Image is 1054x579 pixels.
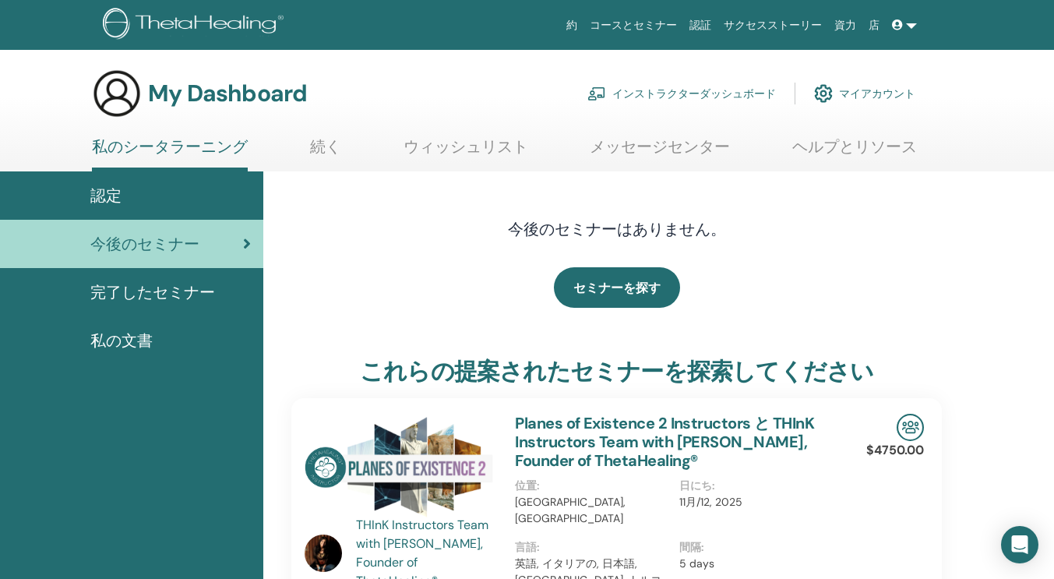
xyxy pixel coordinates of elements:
[717,11,828,40] a: サクセスストーリー
[814,80,833,107] img: cog.svg
[866,441,924,460] p: $4750.00
[554,267,680,308] a: セミナーを探す
[792,137,917,168] a: ヘルプとリソース
[679,494,834,510] p: 11月/12, 2025
[679,478,834,494] p: 日にち :
[92,137,248,171] a: 私のシータラーニング
[90,184,122,207] span: 認定
[862,11,886,40] a: 店
[683,11,717,40] a: 認証
[92,69,142,118] img: generic-user-icon.jpg
[587,76,776,111] a: インストラクターダッシュボード
[679,556,834,572] p: 5 days
[583,11,683,40] a: コースとセミナー
[90,232,199,256] span: 今後のセミナー
[573,280,661,296] span: セミナーを探す
[679,539,834,556] p: 間隔 :
[897,414,924,441] img: In-Person Seminar
[90,329,153,352] span: 私の文書
[305,535,342,572] img: default.jpg
[1001,526,1038,563] div: Open Intercom Messenger
[103,8,289,43] img: logo.png
[372,220,862,238] h4: 今後のセミナーはありません。
[515,413,814,471] a: Planes of Existence 2 Instructors と THInK Instructors Team with [PERSON_NAME], Founder of ThetaHe...
[590,137,730,168] a: メッセージセンター
[515,478,669,494] p: 位置 :
[560,11,583,40] a: 約
[305,414,496,521] img: Planes of Existence 2 Instructors
[90,281,215,304] span: 完了したセミナー
[148,79,307,108] h3: My Dashboard
[828,11,862,40] a: 資力
[515,494,669,527] p: [GEOGRAPHIC_DATA], [GEOGRAPHIC_DATA]
[360,358,873,386] h3: これらの提案されたセミナーを探索してください
[814,76,915,111] a: マイアカウント
[587,86,606,101] img: chalkboard-teacher.svg
[515,539,669,556] p: 言語 :
[310,137,341,168] a: 続く
[404,137,528,168] a: ウィッシュリスト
